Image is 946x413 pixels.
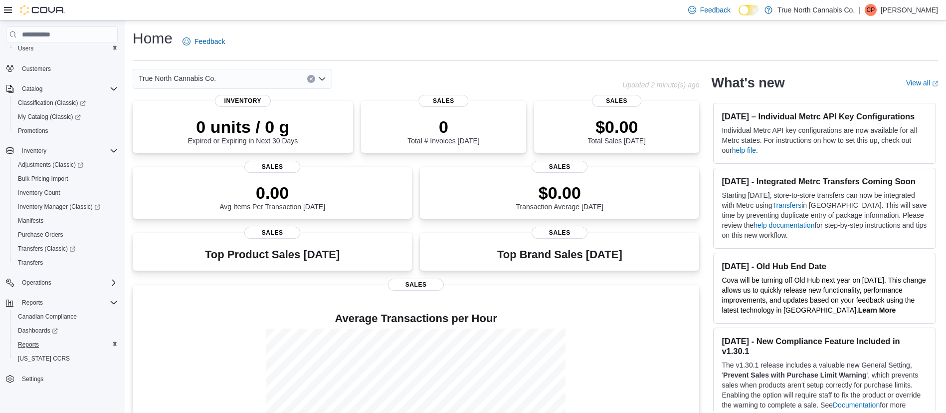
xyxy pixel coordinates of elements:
[2,296,122,310] button: Reports
[700,5,731,15] span: Feedback
[10,352,122,366] button: [US_STATE] CCRS
[215,95,271,107] span: Inventory
[14,215,118,227] span: Manifests
[14,42,118,54] span: Users
[18,217,43,225] span: Manifests
[754,221,814,229] a: help documentation
[588,117,646,145] div: Total Sales [DATE]
[2,82,122,96] button: Catalog
[14,229,67,241] a: Purchase Orders
[18,245,75,253] span: Transfers (Classic)
[22,279,51,287] span: Operations
[18,373,118,385] span: Settings
[133,28,173,48] h1: Home
[867,4,875,16] span: CP
[10,242,122,256] a: Transfers (Classic)
[14,187,118,199] span: Inventory Count
[18,145,50,157] button: Inventory
[18,373,47,385] a: Settings
[865,4,877,16] div: Charmella Penchuk
[516,183,604,203] p: $0.00
[722,125,928,155] p: Individual Metrc API key configurations are now available for all Metrc states. For instructions ...
[2,276,122,290] button: Operations
[244,227,300,239] span: Sales
[388,279,444,291] span: Sales
[179,31,229,51] a: Feedback
[14,201,118,213] span: Inventory Manager (Classic)
[10,200,122,214] a: Inventory Manager (Classic)
[6,44,118,412] nav: Complex example
[10,214,122,228] button: Manifests
[194,36,225,46] span: Feedback
[14,97,90,109] a: Classification (Classic)
[722,336,928,356] h3: [DATE] - New Compliance Feature Included in v1.30.1
[14,257,47,269] a: Transfers
[18,355,70,363] span: [US_STATE] CCRS
[188,117,298,145] div: Expired or Expiring in Next 30 Days
[10,228,122,242] button: Purchase Orders
[14,325,118,337] span: Dashboards
[18,83,46,95] button: Catalog
[858,306,896,314] a: Learn More
[18,313,77,321] span: Canadian Compliance
[318,75,326,83] button: Open list of options
[14,311,81,323] a: Canadian Compliance
[10,186,122,200] button: Inventory Count
[18,189,60,197] span: Inventory Count
[14,325,62,337] a: Dashboards
[772,201,802,209] a: Transfers
[722,176,928,186] h3: [DATE] - Integrated Metrc Transfers Coming Soon
[18,297,118,309] span: Reports
[18,277,118,289] span: Operations
[18,297,47,309] button: Reports
[592,95,641,107] span: Sales
[14,173,118,185] span: Bulk Pricing Import
[2,144,122,158] button: Inventory
[2,61,122,76] button: Customers
[141,313,691,325] h4: Average Transactions per Hour
[516,183,604,211] div: Transaction Average [DATE]
[722,190,928,240] p: Starting [DATE], store-to-store transfers can now be integrated with Metrc using in [GEOGRAPHIC_D...
[14,125,118,137] span: Promotions
[14,243,118,255] span: Transfers (Classic)
[419,95,468,107] span: Sales
[407,117,479,145] div: Total # Invoices [DATE]
[14,201,104,213] a: Inventory Manager (Classic)
[14,159,87,171] a: Adjustments (Classic)
[10,158,122,172] a: Adjustments (Classic)
[14,243,79,255] a: Transfers (Classic)
[10,41,122,55] button: Users
[18,327,58,335] span: Dashboards
[18,277,55,289] button: Operations
[10,256,122,270] button: Transfers
[777,4,855,16] p: True North Cannabis Co.
[18,175,68,183] span: Bulk Pricing Import
[14,159,118,171] span: Adjustments (Classic)
[10,96,122,110] a: Classification (Classic)
[10,110,122,124] a: My Catalog (Classic)
[188,117,298,137] p: 0 units / 0 g
[18,63,55,75] a: Customers
[723,371,866,379] strong: Prevent Sales with Purchase Limit Warning
[219,183,325,211] div: Avg Items Per Transaction [DATE]
[833,401,880,409] a: Documentation
[18,62,118,75] span: Customers
[22,65,51,73] span: Customers
[10,338,122,352] button: Reports
[10,172,122,186] button: Bulk Pricing Import
[14,111,85,123] a: My Catalog (Classic)
[732,146,756,154] a: help file
[14,97,118,109] span: Classification (Classic)
[2,372,122,386] button: Settings
[18,231,63,239] span: Purchase Orders
[14,353,74,365] a: [US_STATE] CCRS
[722,261,928,271] h3: [DATE] - Old Hub End Date
[407,117,479,137] p: 0
[10,324,122,338] a: Dashboards
[307,75,315,83] button: Clear input
[22,375,43,383] span: Settings
[532,227,587,239] span: Sales
[18,203,100,211] span: Inventory Manager (Classic)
